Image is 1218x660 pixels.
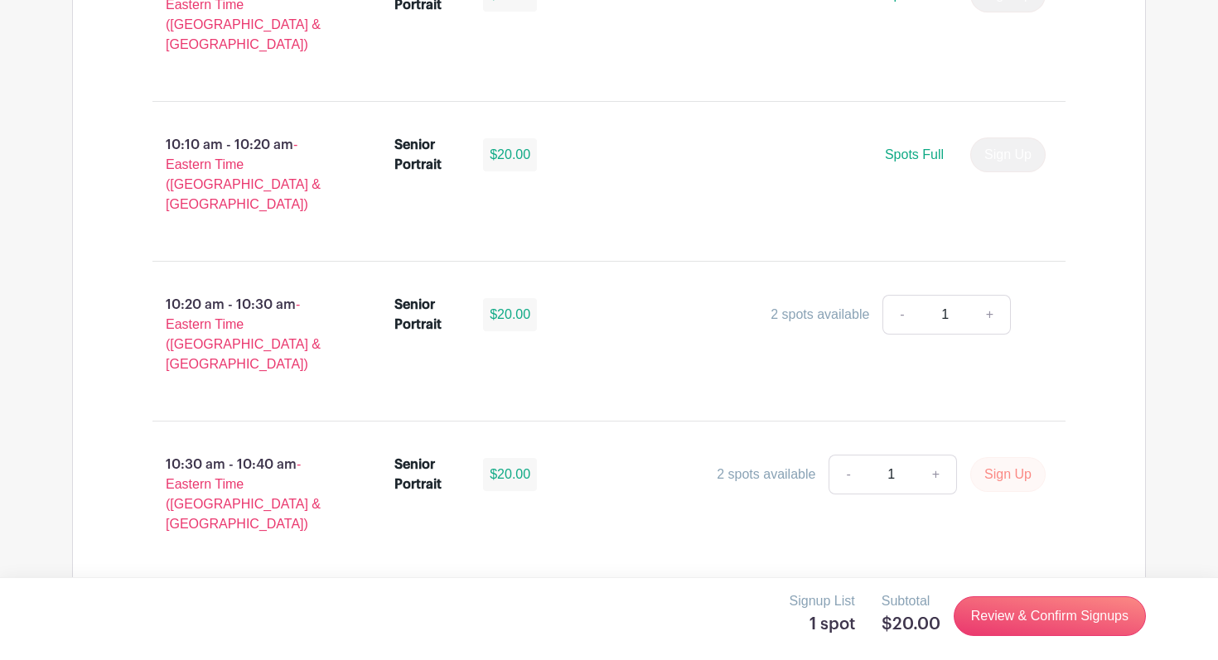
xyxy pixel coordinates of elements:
a: + [969,295,1011,335]
div: $20.00 [483,458,537,491]
p: 10:30 am - 10:40 am [126,448,368,541]
a: Review & Confirm Signups [954,596,1146,636]
p: Subtotal [882,591,940,611]
p: 10:10 am - 10:20 am [126,128,368,221]
div: $20.00 [483,298,537,331]
span: Spots Full [885,147,944,161]
div: Senior Portrait [394,135,464,175]
div: 2 spots available [771,305,869,325]
span: - Eastern Time ([GEOGRAPHIC_DATA] & [GEOGRAPHIC_DATA]) [166,297,321,371]
div: $20.00 [483,138,537,171]
h5: $20.00 [882,614,940,634]
div: 2 spots available [717,465,815,484]
a: - [882,295,921,335]
a: - [829,455,867,494]
a: + [916,455,957,494]
span: - Eastern Time ([GEOGRAPHIC_DATA] & [GEOGRAPHIC_DATA]) [166,137,321,211]
div: Senior Portrait [394,295,464,335]
p: Signup List [790,591,855,611]
h5: 1 spot [790,614,855,634]
p: 10:20 am - 10:30 am [126,288,368,381]
div: Senior Portrait [394,455,464,494]
span: - Eastern Time ([GEOGRAPHIC_DATA] & [GEOGRAPHIC_DATA]) [166,457,321,531]
button: Sign Up [970,457,1046,492]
